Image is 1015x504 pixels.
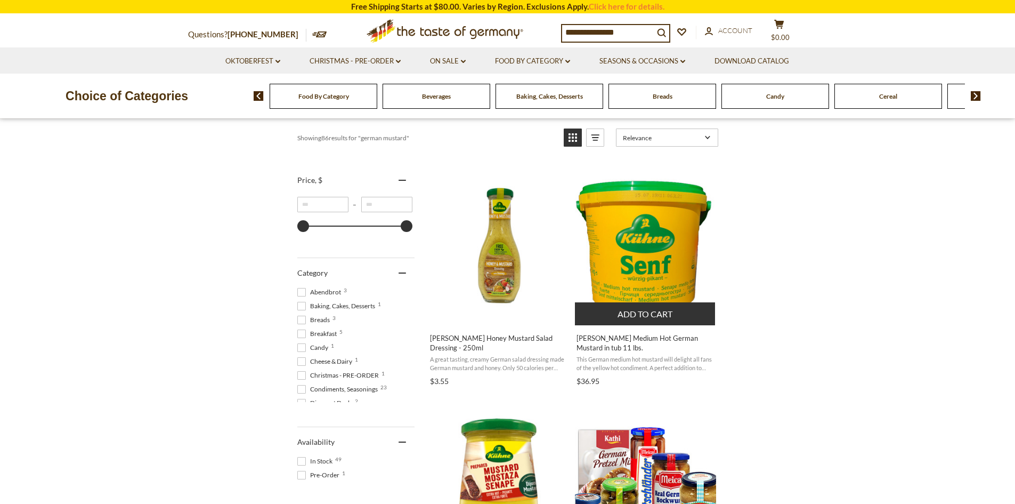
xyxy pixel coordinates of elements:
img: next arrow [971,91,981,101]
span: Price [297,175,322,185]
a: [PHONE_NUMBER] [228,29,298,39]
img: Kuehne Medium Hot German Mustard in tub 11 lbs. [575,175,716,316]
span: 3 [344,287,347,293]
span: 5 [339,329,343,334]
span: Breads [297,315,333,325]
a: Food By Category [495,55,570,67]
span: Breakfast [297,329,340,339]
button: Add to cart [575,302,715,325]
a: Cereal [879,92,897,100]
a: Click here for details. [589,2,664,11]
span: , $ [315,175,322,185]
span: Christmas - PRE-ORDER [297,371,382,380]
p: Questions? [188,28,306,42]
span: Discount Deals [297,398,355,408]
a: Food By Category [298,92,349,100]
span: A great tasting, creamy German salad dressing made German mustard and honey. Only 50 calories per... [430,355,568,372]
span: Cheese & Dairy [297,357,355,366]
span: 1 [381,371,385,376]
span: [PERSON_NAME] Medium Hot German Mustard in tub 11 lbs. [576,333,714,353]
a: Oktoberfest [225,55,280,67]
a: View list mode [586,129,604,147]
span: $36.95 [576,377,599,386]
span: Abendbrot [297,287,344,297]
span: Availability [297,437,335,446]
span: Pre-Order [297,470,343,480]
a: On Sale [430,55,466,67]
a: Account [705,25,752,37]
span: Account [718,26,752,35]
span: In Stock [297,457,336,466]
span: Candy [297,343,331,353]
a: Seasons & Occasions [599,55,685,67]
span: 23 [380,385,387,390]
span: $3.55 [430,377,449,386]
a: Christmas - PRE-ORDER [310,55,401,67]
span: [PERSON_NAME] Honey Mustard Salad Dressing - 250ml [430,333,568,353]
img: Kuehne Honey Mustard Salad Dressing [428,175,570,316]
span: This German medium hot mustard will delight all fans of the yellow hot condiment. A perfect addit... [576,355,714,372]
span: 1 [378,301,381,307]
a: Kuehne Honey Mustard Salad Dressing - 250ml [428,165,570,389]
span: 1 [342,470,345,476]
span: Relevance [623,134,701,142]
div: Showing results for " " [297,129,556,147]
a: Download Catalog [714,55,789,67]
span: – [348,201,361,209]
a: Baking, Cakes, Desserts [516,92,583,100]
span: Condiments, Seasonings [297,385,381,394]
span: 3 [332,315,336,321]
a: Candy [766,92,784,100]
button: $0.00 [764,19,795,46]
a: Kuehne Medium Hot German Mustard in tub 11 lbs. [575,165,716,389]
span: 2 [355,398,358,404]
b: 86 [321,134,329,142]
a: Breads [653,92,672,100]
input: Minimum value [297,197,348,212]
a: Sort options [616,129,718,147]
span: 1 [355,357,358,362]
a: Beverages [422,92,451,100]
input: Maximum value [361,197,412,212]
span: 1 [331,343,334,348]
a: View grid mode [564,129,582,147]
img: previous arrow [254,91,264,101]
span: Category [297,268,328,277]
span: 49 [335,457,342,462]
span: Baking, Cakes, Desserts [297,301,378,311]
span: $0.00 [771,33,790,42]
